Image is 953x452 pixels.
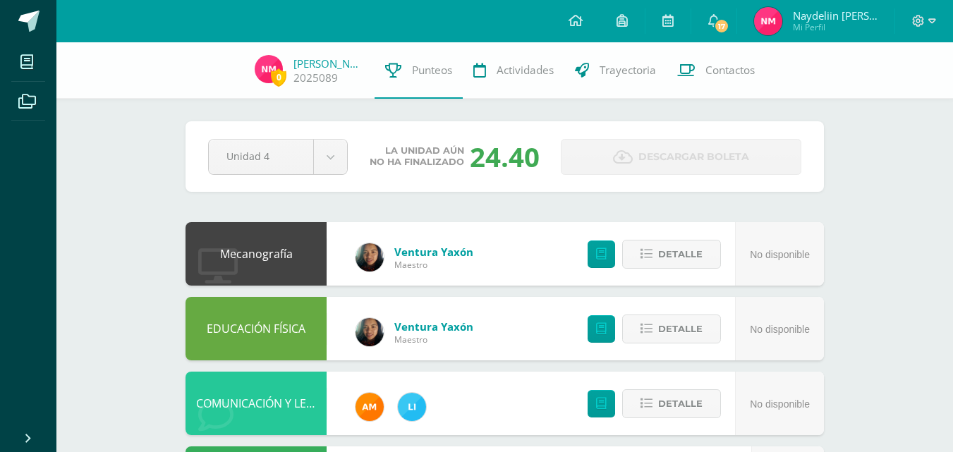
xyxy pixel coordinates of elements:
a: [PERSON_NAME] [293,56,364,71]
a: Ventura Yaxón [394,319,473,334]
span: Detalle [658,316,703,342]
span: Actividades [497,63,554,78]
a: Actividades [463,42,564,99]
span: 0 [271,68,286,86]
img: 8f98804302e6709f0926dac1a0299fa2.png [255,55,283,83]
span: 17 [714,18,729,34]
span: Punteos [412,63,452,78]
span: Maestro [394,334,473,346]
img: 82db8514da6684604140fa9c57ab291b.png [398,393,426,421]
a: Unidad 4 [209,140,347,174]
img: 8f98804302e6709f0926dac1a0299fa2.png [754,7,782,35]
span: Detalle [658,241,703,267]
button: Detalle [622,314,721,343]
a: Punteos [375,42,463,99]
img: 8175af1d143b9940f41fde7902e8cac3.png [356,243,384,271]
span: Unidad 4 [226,140,296,173]
span: Descargar boleta [638,140,749,174]
span: La unidad aún no ha finalizado [370,145,464,168]
div: EDUCACIÓN FÍSICA [186,297,327,360]
img: 27d1f5085982c2e99c83fb29c656b88a.png [356,393,384,421]
span: No disponible [750,398,810,410]
div: 24.40 [470,138,540,175]
div: Mecanografía [186,222,327,286]
button: Detalle [622,240,721,269]
div: COMUNICACIÓN Y LENGUAJE, IDIOMA EXTRANJERO [186,372,327,435]
span: No disponible [750,324,810,335]
span: Contactos [705,63,755,78]
img: 8175af1d143b9940f41fde7902e8cac3.png [356,318,384,346]
a: Trayectoria [564,42,667,99]
span: No disponible [750,249,810,260]
a: Ventura Yaxón [394,245,473,259]
span: Mi Perfil [793,21,878,33]
span: Maestro [394,259,473,271]
span: Trayectoria [600,63,656,78]
button: Detalle [622,389,721,418]
a: Contactos [667,42,765,99]
a: 2025089 [293,71,338,85]
span: Detalle [658,391,703,417]
span: Naydeliin [PERSON_NAME] [793,8,878,23]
